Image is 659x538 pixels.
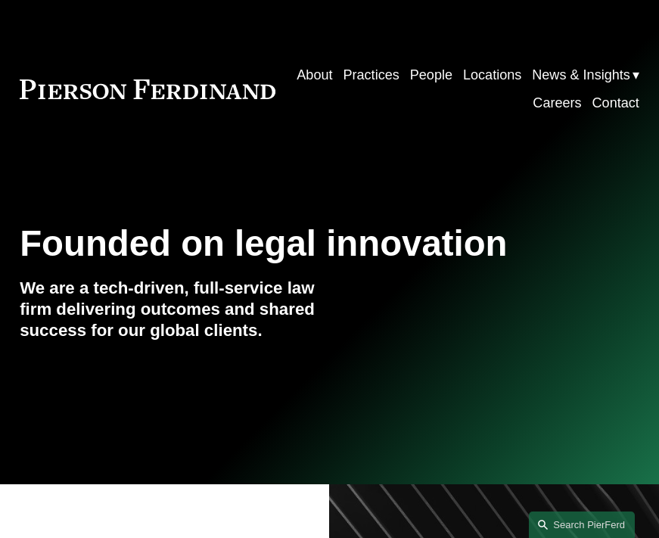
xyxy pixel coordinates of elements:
h4: We are a tech-driven, full-service law firm delivering outcomes and shared success for our global... [20,278,329,342]
h1: Founded on legal innovation [20,223,536,264]
a: Contact [592,89,639,117]
a: Careers [533,89,581,117]
a: About [297,62,332,89]
a: folder dropdown [532,62,639,89]
a: Search this site [529,512,635,538]
a: Locations [463,62,521,89]
span: News & Insights [532,63,630,88]
a: Practices [343,62,399,89]
a: People [410,62,452,89]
